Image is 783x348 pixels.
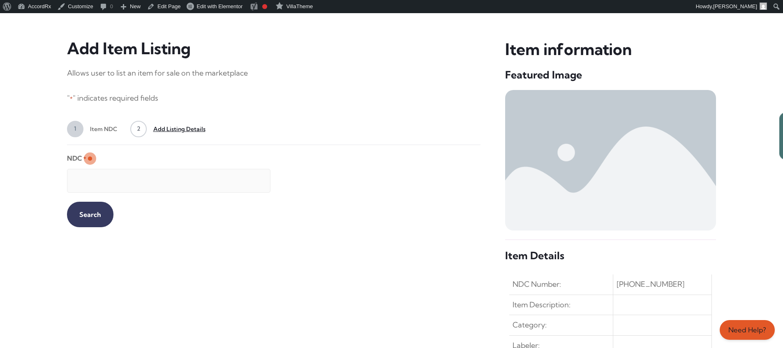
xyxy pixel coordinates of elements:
h3: Add Item Listing [67,39,481,58]
span: Category: [513,318,547,332]
a: Need Help? [720,320,775,340]
span: [PERSON_NAME] [713,3,757,9]
label: NDC [67,152,86,165]
a: 2Add Listing Details [130,121,206,137]
span: Edit with Elementor [196,3,243,9]
h3: Item information [505,39,716,60]
h5: Featured Image [505,68,716,82]
div: Focus keyphrase not set [262,4,267,9]
p: Allows user to list an item for sale on the marketplace [67,67,481,80]
span: [PHONE_NUMBER] [617,278,685,291]
input: Search [67,202,113,227]
span: 2 [130,121,147,137]
h5: Item Details [505,249,716,263]
span: Add Listing Details [147,121,206,137]
span: Item Description: [513,298,571,311]
span: Item NDC [83,121,117,137]
p: " " indicates required fields [67,92,481,105]
span: 1 [67,121,83,137]
span: NDC Number: [513,278,561,291]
